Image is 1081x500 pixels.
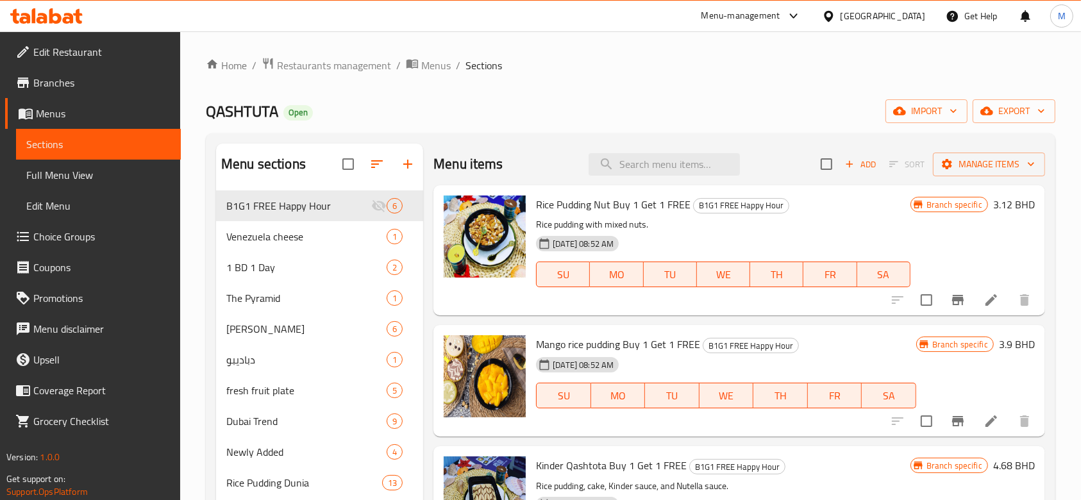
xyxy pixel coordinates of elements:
span: Menu disclaimer [33,321,171,337]
button: Branch-specific-item [943,285,973,315]
span: MO [596,387,641,405]
button: Add [840,154,881,174]
li: / [456,58,460,73]
span: 4 [387,446,402,458]
div: Newly Added [226,444,387,460]
img: Rice Pudding Nut Buy 1 Get 1 FREE [444,196,526,278]
div: 1 BD 1 Day [226,260,387,275]
div: items [382,475,403,490]
span: QASHTUTA [206,97,278,126]
div: items [387,444,403,460]
button: SU [536,262,590,287]
button: FR [808,383,862,408]
span: 1 [387,231,402,243]
span: Edit Restaurant [33,44,171,60]
li: / [396,58,401,73]
button: TH [750,262,803,287]
button: MO [591,383,646,408]
span: Branch specific [921,460,987,472]
button: Add section [392,149,423,179]
span: 9 [387,415,402,428]
a: Full Menu View [16,160,181,190]
span: 1.0.0 [40,449,60,465]
span: Coverage Report [33,383,171,398]
span: SU [542,387,585,405]
a: Upsell [5,344,181,375]
span: Select section first [881,154,933,174]
span: Open [283,107,313,118]
a: Promotions [5,283,181,313]
span: Coupons [33,260,171,275]
a: Menus [5,98,181,129]
span: Select to update [913,287,940,313]
span: Venezuela cheese [226,229,387,244]
div: Hoppa Tito Mambo [226,321,387,337]
button: Branch-specific-item [943,406,973,437]
span: TU [650,387,694,405]
span: export [983,103,1045,119]
h2: Menu sections [221,154,306,174]
span: 1 [387,292,402,304]
div: items [387,198,403,213]
span: TU [649,265,692,284]
span: The Pyramid [226,290,387,306]
h2: Menu items [433,154,503,174]
span: 6 [387,200,402,212]
a: Home [206,58,247,73]
span: WE [705,387,749,405]
div: [PERSON_NAME]6 [216,313,423,344]
span: Get support on: [6,471,65,487]
img: Mango rice pudding Buy 1 Get 1 FREE [444,335,526,417]
button: FR [803,262,857,287]
span: TH [755,265,798,284]
span: Add [843,157,878,172]
div: Open [283,105,313,121]
button: WE [697,262,750,287]
span: Add item [840,154,881,174]
a: Menu disclaimer [5,313,181,344]
span: 5 [387,385,402,397]
span: Edit Menu [26,198,171,213]
span: Dubai Trend [226,413,387,429]
a: Restaurants management [262,57,391,74]
div: Dubai Trend9 [216,406,423,437]
a: Edit menu item [984,292,999,308]
div: Menu-management [701,8,780,24]
div: [GEOGRAPHIC_DATA] [841,9,925,23]
span: Promotions [33,290,171,306]
div: دباديبو [226,352,387,367]
span: Full Menu View [26,167,171,183]
a: Coupons [5,252,181,283]
button: MO [590,262,643,287]
a: Edit Menu [16,190,181,221]
p: Rice pudding with mixed nuts. [536,217,910,233]
div: items [387,290,403,306]
div: fresh fruit plate [226,383,387,398]
span: B1G1 FREE Happy Hour [226,198,371,213]
h6: 3.9 BHD [999,335,1035,353]
input: search [589,153,740,176]
div: Rice Pudding Dunia13 [216,467,423,498]
span: [DATE] 08:52 AM [548,238,619,250]
span: [PERSON_NAME] [226,321,387,337]
span: SA [862,265,905,284]
span: FR [813,387,857,405]
div: fresh fruit plate5 [216,375,423,406]
a: Menus [406,57,451,74]
span: Menus [36,106,171,121]
span: Branches [33,75,171,90]
div: items [387,383,403,398]
p: Rice pudding, cake, Kinder sauce, and Nutella sauce. [536,478,910,494]
span: Sections [465,58,502,73]
span: MO [595,265,638,284]
span: 1 [387,354,402,366]
div: The Pyramid1 [216,283,423,313]
span: Manage items [943,156,1035,172]
button: TH [753,383,808,408]
svg: Inactive section [371,198,387,213]
a: Choice Groups [5,221,181,252]
a: Branches [5,67,181,98]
